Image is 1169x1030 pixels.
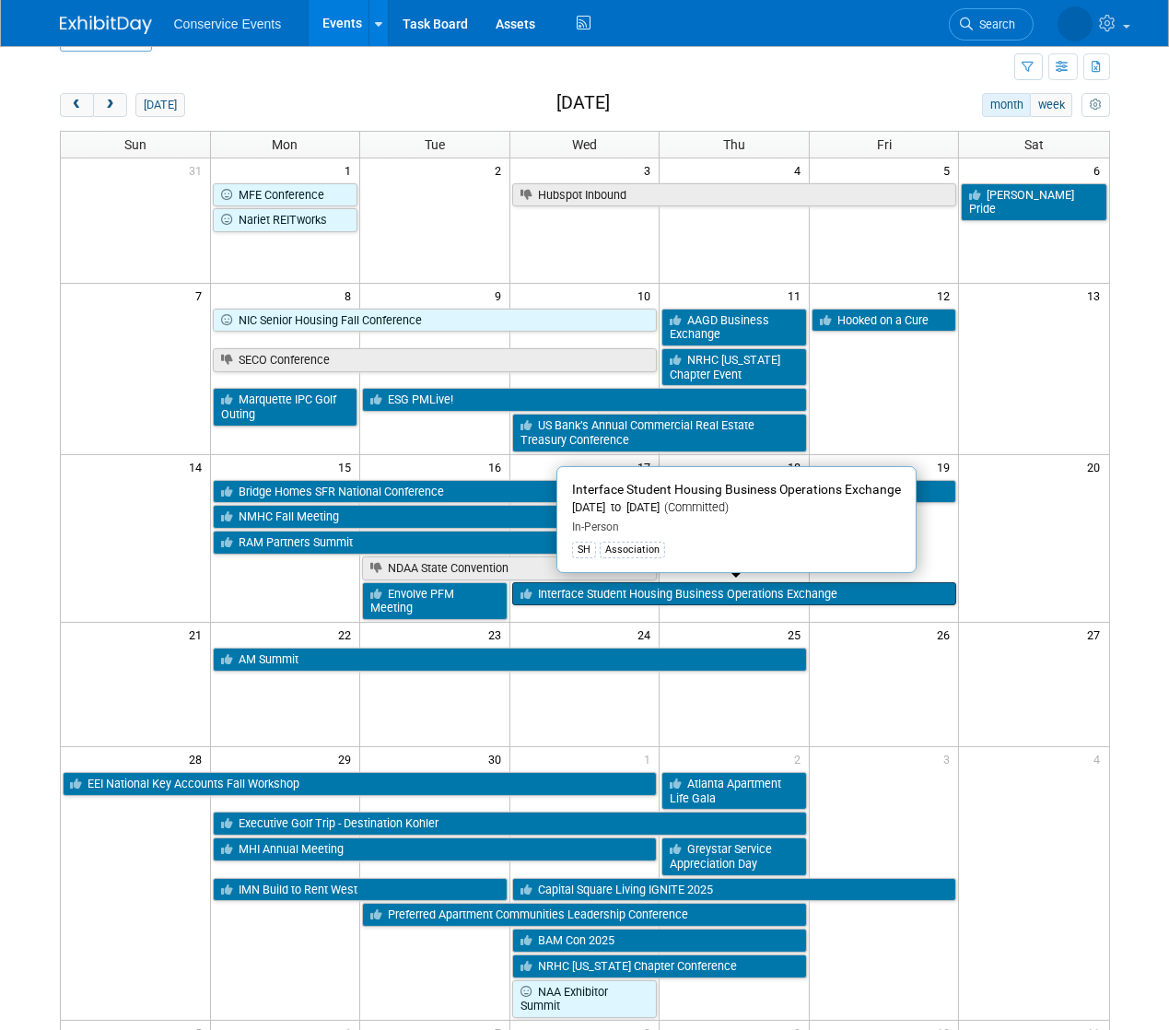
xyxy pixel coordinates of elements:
[362,903,807,927] a: Preferred Apartment Communities Leadership Conference
[556,93,610,113] h2: [DATE]
[1093,747,1109,770] span: 4
[1030,93,1072,117] button: week
[362,582,508,620] a: Envolve PFM Meeting
[63,772,658,796] a: EEI National Key Accounts Fall Workshop
[512,954,807,978] a: NRHC [US_STATE] Chapter Conference
[935,623,958,646] span: 26
[187,747,210,770] span: 28
[877,137,892,152] span: Fri
[1086,284,1109,307] span: 13
[187,158,210,181] span: 31
[636,623,659,646] span: 24
[935,455,958,478] span: 19
[272,137,298,152] span: Mon
[572,542,596,558] div: SH
[1024,137,1044,152] span: Sat
[512,878,957,902] a: Capital Square Living IGNITE 2025
[572,137,597,152] span: Wed
[661,309,807,346] a: AAGD Business Exchange
[336,623,359,646] span: 22
[124,137,146,152] span: Sun
[786,455,809,478] span: 18
[60,93,94,117] button: prev
[213,648,807,672] a: AM Summit
[786,284,809,307] span: 11
[941,747,958,770] span: 3
[636,284,659,307] span: 10
[187,455,210,478] span: 14
[493,284,509,307] span: 9
[486,747,509,770] span: 30
[642,158,659,181] span: 3
[642,747,659,770] span: 1
[343,158,359,181] span: 1
[213,183,358,207] a: MFE Conference
[213,208,358,232] a: Nariet REITworks
[572,482,901,497] span: Interface Student Housing Business Operations Exchange
[213,812,807,836] a: Executive Golf Trip - Destination Kohler
[187,623,210,646] span: 21
[493,158,509,181] span: 2
[213,878,508,902] a: IMN Build to Rent West
[512,929,807,953] a: BAM Con 2025
[362,388,807,412] a: ESG PMLive!
[1086,623,1109,646] span: 27
[336,455,359,478] span: 15
[362,556,657,580] a: NDAA State Convention
[512,183,957,207] a: Hubspot Inbound
[661,837,807,875] a: Greystar Service Appreciation Day
[572,521,619,533] span: In-Person
[60,16,152,34] img: ExhibitDay
[1093,158,1109,181] span: 6
[174,17,282,31] span: Conservice Events
[792,158,809,181] span: 4
[486,455,509,478] span: 16
[93,93,127,117] button: next
[660,500,729,514] span: (Committed)
[1090,99,1102,111] i: Personalize Calendar
[812,309,957,333] a: Hooked on a Cure
[213,837,658,861] a: MHI Annual Meeting
[949,8,1034,41] a: Search
[723,137,745,152] span: Thu
[512,582,957,606] a: Interface Student Housing Business Operations Exchange
[786,623,809,646] span: 25
[213,348,658,372] a: SECO Conference
[213,480,658,504] a: Bridge Homes SFR National Conference
[1058,6,1093,41] img: Amiee Griffey
[941,158,958,181] span: 5
[961,183,1106,221] a: [PERSON_NAME] Pride
[425,137,445,152] span: Tue
[213,505,658,529] a: NMHC Fall Meeting
[974,18,1016,31] span: Search
[1086,455,1109,478] span: 20
[343,284,359,307] span: 8
[982,93,1031,117] button: month
[512,980,658,1018] a: NAA Exhibitor Summit
[336,747,359,770] span: 29
[1081,93,1109,117] button: myCustomButton
[792,747,809,770] span: 2
[661,348,807,386] a: NRHC [US_STATE] Chapter Event
[935,284,958,307] span: 12
[572,500,901,516] div: [DATE] to [DATE]
[213,531,658,555] a: RAM Partners Summit
[213,388,358,426] a: Marquette IPC Golf Outing
[512,414,807,451] a: US Bank’s Annual Commercial Real Estate Treasury Conference
[661,772,807,810] a: Atlanta Apartment Life Gala
[600,542,665,558] div: Association
[486,623,509,646] span: 23
[213,309,658,333] a: NIC Senior Housing Fall Conference
[135,93,184,117] button: [DATE]
[636,455,659,478] span: 17
[193,284,210,307] span: 7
